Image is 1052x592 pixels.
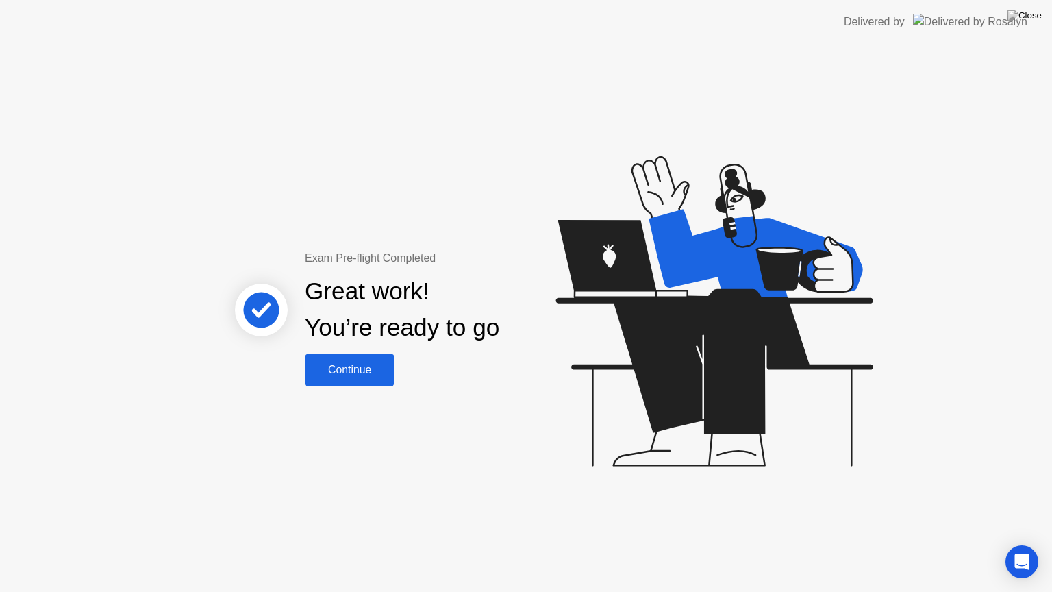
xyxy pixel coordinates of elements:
[1005,545,1038,578] div: Open Intercom Messenger
[1007,10,1042,21] img: Close
[309,364,390,376] div: Continue
[305,273,499,346] div: Great work! You’re ready to go
[913,14,1027,29] img: Delivered by Rosalyn
[305,354,394,386] button: Continue
[844,14,905,30] div: Delivered by
[305,250,588,267] div: Exam Pre-flight Completed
